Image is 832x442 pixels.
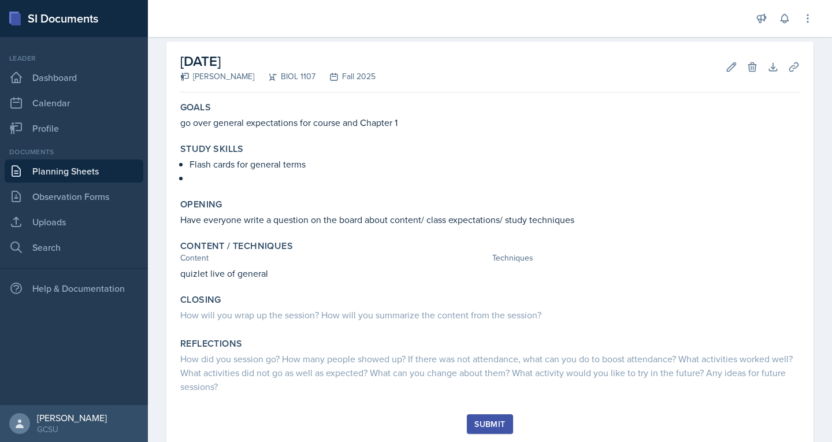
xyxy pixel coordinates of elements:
label: Reflections [180,338,242,350]
p: go over general expectations for course and Chapter 1 [180,116,800,129]
a: Observation Forms [5,185,143,208]
h2: [DATE] [180,51,376,72]
div: BIOL 1107 [254,70,315,83]
div: Submit [474,419,505,429]
a: Planning Sheets [5,159,143,183]
label: Closing [180,294,221,306]
div: [PERSON_NAME] [37,412,107,424]
div: Documents [5,147,143,157]
a: Profile [5,117,143,140]
div: Content [180,252,488,264]
label: Goals [180,102,211,113]
a: Search [5,236,143,259]
div: Fall 2025 [315,70,376,83]
div: How will you wrap up the session? How will you summarize the content from the session? [180,308,800,322]
p: Flash cards for general terms [190,157,800,171]
button: Submit [467,414,512,434]
div: Leader [5,53,143,64]
a: Dashboard [5,66,143,89]
div: Techniques [492,252,800,264]
a: Calendar [5,91,143,114]
div: Help & Documentation [5,277,143,300]
div: GCSU [37,424,107,435]
div: How did you session go? How many people showed up? If there was not attendance, what can you do t... [180,352,800,393]
div: [PERSON_NAME] [180,70,254,83]
p: quizlet live of general [180,266,488,280]
label: Study Skills [180,143,244,155]
p: Have everyone write a question on the board about content/ class expectations/ study techniques [180,213,800,226]
label: Opening [180,199,222,210]
a: Uploads [5,210,143,233]
label: Content / Techniques [180,240,293,252]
